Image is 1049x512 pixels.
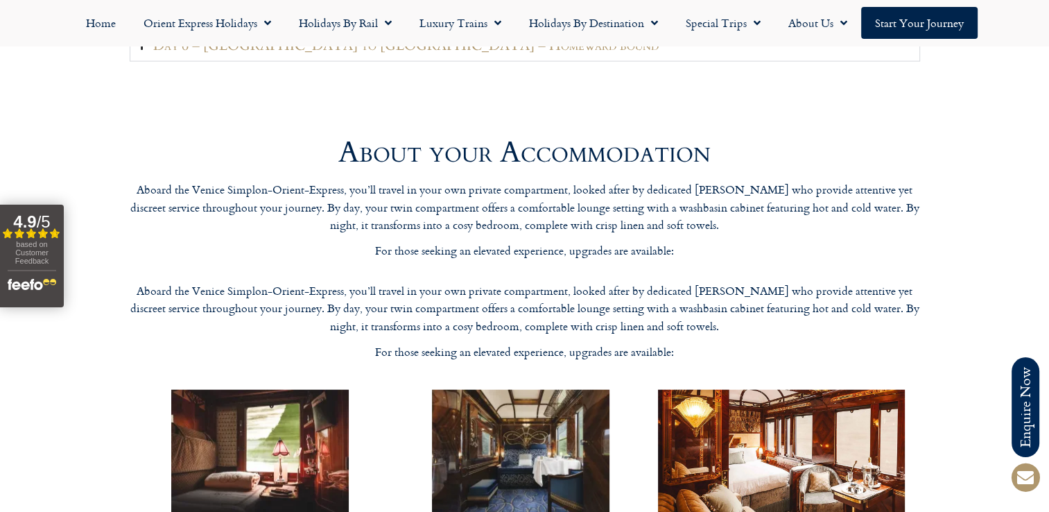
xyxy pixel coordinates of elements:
a: About Us [774,7,861,39]
p: Aboard the Venice Simplon-Orient-Express, you’ll travel in your own private compartment, looked a... [130,282,920,336]
a: Luxury Trains [406,7,515,39]
p: Aboard the Venice Simplon-Orient-Express, you’ll travel in your own private compartment, looked a... [130,181,920,234]
a: Holidays by Rail [285,7,406,39]
h2: Day 6 – [GEOGRAPHIC_DATA] to [GEOGRAPHIC_DATA] – Homeward bound [153,37,659,54]
h2: About your Accommodation [338,138,711,167]
p: For those seeking an elevated experience, upgrades are available: [130,242,920,260]
a: Start your Journey [861,7,978,39]
a: Orient Express Holidays [130,7,285,39]
nav: Menu [7,7,1042,39]
a: Holidays by Destination [515,7,672,39]
a: Home [72,7,130,39]
p: For those seeking an elevated experience, upgrades are available: [130,343,920,361]
a: Special Trips [672,7,774,39]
